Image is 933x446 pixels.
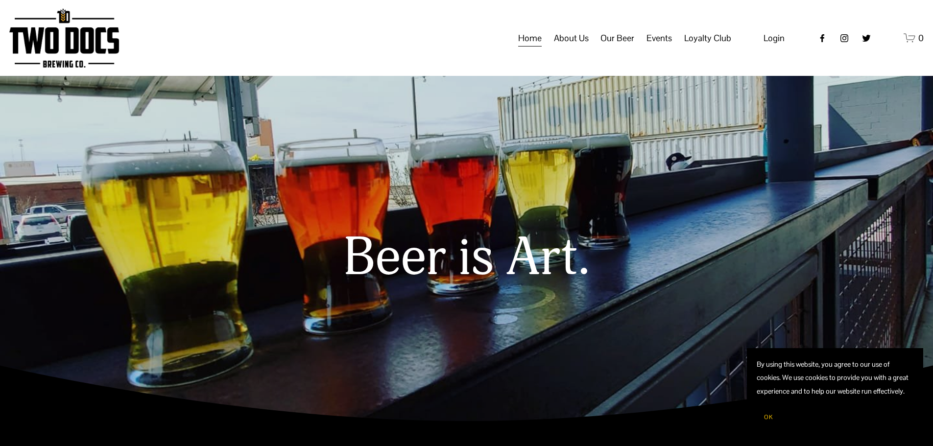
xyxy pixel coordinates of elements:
a: twitter-unauth [861,33,871,43]
button: OK [757,408,780,426]
a: folder dropdown [554,29,589,47]
section: Cookie banner [747,348,923,436]
span: 0 [918,32,924,44]
img: Two Docs Brewing Co. [9,8,119,68]
a: Facebook [817,33,827,43]
p: By using this website, you agree to our use of cookies. We use cookies to provide you with a grea... [757,358,913,398]
a: instagram-unauth [839,33,849,43]
span: About Us [554,30,589,47]
a: folder dropdown [646,29,672,47]
a: folder dropdown [684,29,731,47]
a: Login [764,30,785,47]
span: Login [764,32,785,44]
span: OK [764,413,773,421]
a: 0 items in cart [904,32,924,44]
a: Home [518,29,542,47]
span: Loyalty Club [684,30,731,47]
span: Our Beer [600,30,634,47]
span: Events [646,30,672,47]
h1: Beer is Art. [124,229,810,288]
a: folder dropdown [600,29,634,47]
